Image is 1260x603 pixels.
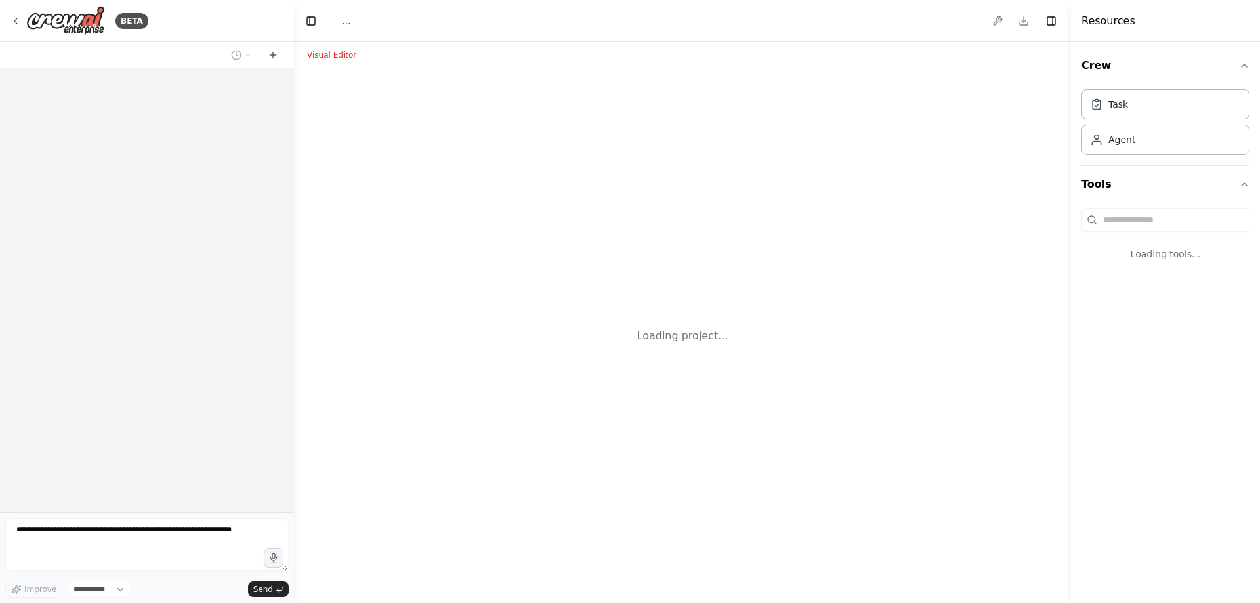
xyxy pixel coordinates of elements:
[637,328,728,344] div: Loading project...
[1081,166,1249,203] button: Tools
[302,12,320,30] button: Hide left sidebar
[1081,84,1249,165] div: Crew
[1081,237,1249,271] div: Loading tools...
[26,6,105,35] img: Logo
[1042,12,1060,30] button: Hide right sidebar
[299,47,364,63] button: Visual Editor
[262,47,283,63] button: Start a new chat
[264,548,283,568] button: Click to speak your automation idea
[342,14,350,28] nav: breadcrumb
[5,581,62,598] button: Improve
[1081,203,1249,281] div: Tools
[115,13,148,29] div: BETA
[342,14,350,28] span: ...
[253,584,273,594] span: Send
[24,584,56,594] span: Improve
[248,581,289,597] button: Send
[1081,13,1135,29] h4: Resources
[1108,133,1135,146] div: Agent
[226,47,257,63] button: Switch to previous chat
[1081,47,1249,84] button: Crew
[1108,98,1128,111] div: Task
